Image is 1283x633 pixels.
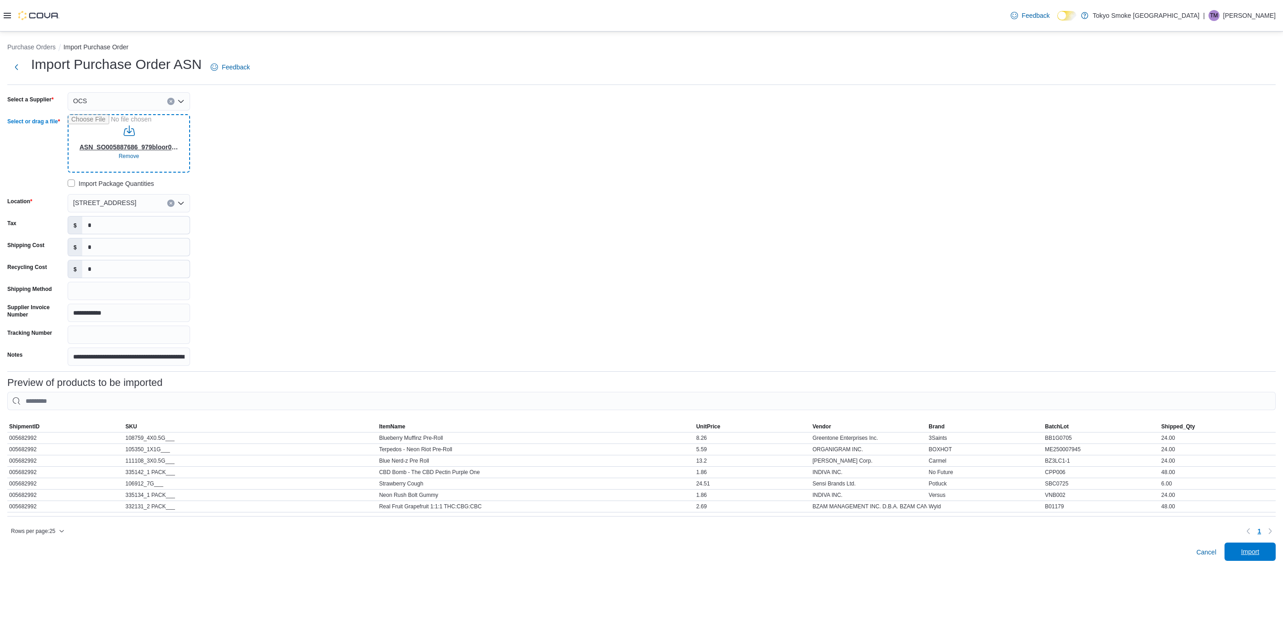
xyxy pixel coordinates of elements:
[811,455,927,466] div: [PERSON_NAME] Corp.
[7,285,52,293] label: Shipping Method
[7,304,64,318] label: Supplier Invoice Number
[1043,501,1159,512] div: B01179
[1210,10,1218,21] span: TM
[1160,478,1276,489] div: 6.00
[207,58,253,76] a: Feedback
[1160,501,1276,512] div: 48.00
[811,444,927,455] div: ORGANIGRAM INC.
[1265,526,1276,537] button: Next page
[1160,444,1276,455] div: 24.00
[379,423,405,430] span: ItemName
[7,43,56,51] button: Purchase Orders
[377,421,695,432] button: ItemName
[1254,524,1265,538] ul: Pagination for table: MemoryTable from EuiInMemoryTable
[7,444,123,455] div: 005682992
[177,200,185,207] button: Open list of options
[927,421,1043,432] button: Brand
[1160,490,1276,501] div: 24.00
[695,433,811,443] div: 8.26
[927,490,1043,501] div: Versus
[1241,547,1259,556] span: Import
[695,501,811,512] div: 2.69
[927,433,1043,443] div: 3Saints
[123,490,377,501] div: 335134_1 PACK___
[7,198,32,205] label: Location
[7,96,53,103] label: Select a Supplier
[927,455,1043,466] div: Carmel
[7,501,123,512] div: 005682992
[1160,455,1276,466] div: 24.00
[695,444,811,455] div: 5.59
[1203,10,1205,21] p: |
[7,118,60,125] label: Select or drag a file
[123,467,377,478] div: 335142_1 PACK___
[377,455,695,466] div: Blue Nerd-z Pre Roll
[812,423,831,430] span: Vendor
[1160,421,1276,432] button: Shipped_Qty
[1209,10,1219,21] div: Taylor Murphy
[695,455,811,466] div: 13.2
[377,490,695,501] div: Neon Rush Bolt Gummy
[377,433,695,443] div: Blueberry Muffinz Pre-Roll
[7,329,52,337] label: Tracking Number
[1243,524,1276,538] nav: Pagination for table: MemoryTable from EuiInMemoryTable
[1243,526,1254,537] button: Previous page
[7,478,123,489] div: 005682992
[811,421,927,432] button: Vendor
[1193,543,1220,561] button: Cancel
[115,151,143,162] button: Clear selected files
[927,444,1043,455] div: BOXHOT
[811,501,927,512] div: BZAM MANAGEMENT INC. D.B.A. BZAM CANNABIS
[695,478,811,489] div: 24.51
[377,501,695,512] div: Real Fruit Grapefruit 1:1:1 THC:CBG:CBC
[1257,527,1261,536] span: 1
[222,63,249,72] span: Feedback
[177,98,185,105] button: Open list of options
[123,433,377,443] div: 108759_4X0.5G___
[695,490,811,501] div: 1.86
[1043,455,1159,466] div: BZ3LC1-1
[7,467,123,478] div: 005682992
[1007,6,1053,25] a: Feedback
[811,433,927,443] div: Greentone Enterprises Inc.
[927,467,1043,478] div: No Future
[1093,10,1200,21] p: Tokyo Smoke [GEOGRAPHIC_DATA]
[1043,421,1159,432] button: BatchLot
[73,95,87,106] span: OCS
[7,377,163,388] h3: Preview of products to be imported
[1196,548,1216,557] span: Cancel
[1160,467,1276,478] div: 48.00
[18,11,59,20] img: Cova
[119,153,139,160] span: Remove
[811,490,927,501] div: INDIVA INC.
[7,58,26,76] button: Next
[68,260,82,278] label: $
[7,433,123,443] div: 005682992
[125,423,137,430] span: SKU
[7,392,1276,410] input: This is a search bar. As you type, the results lower in the page will automatically filter.
[11,527,55,535] span: Rows per page : 25
[7,220,16,227] label: Tax
[123,444,377,455] div: 105350_1X1G___
[1161,423,1195,430] span: Shipped_Qty
[123,421,377,432] button: SKU
[123,501,377,512] div: 332131_2 PACK___
[7,526,68,537] button: Rows per page:25
[7,42,1276,53] nav: An example of EuiBreadcrumbs
[31,55,201,74] h1: Import Purchase Order ASN
[1043,478,1159,489] div: SBC0725
[1223,10,1276,21] p: [PERSON_NAME]
[811,467,927,478] div: INDIVA INC.
[695,467,811,478] div: 1.86
[7,351,22,359] label: Notes
[1043,490,1159,501] div: VNB002
[377,444,695,455] div: Terpedos - Neon Riot Pre-Roll
[696,423,721,430] span: UnitPrice
[7,242,44,249] label: Shipping Cost
[1022,11,1050,20] span: Feedback
[7,490,123,501] div: 005682992
[7,455,123,466] div: 005682992
[927,478,1043,489] div: Potluck
[1225,543,1276,561] button: Import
